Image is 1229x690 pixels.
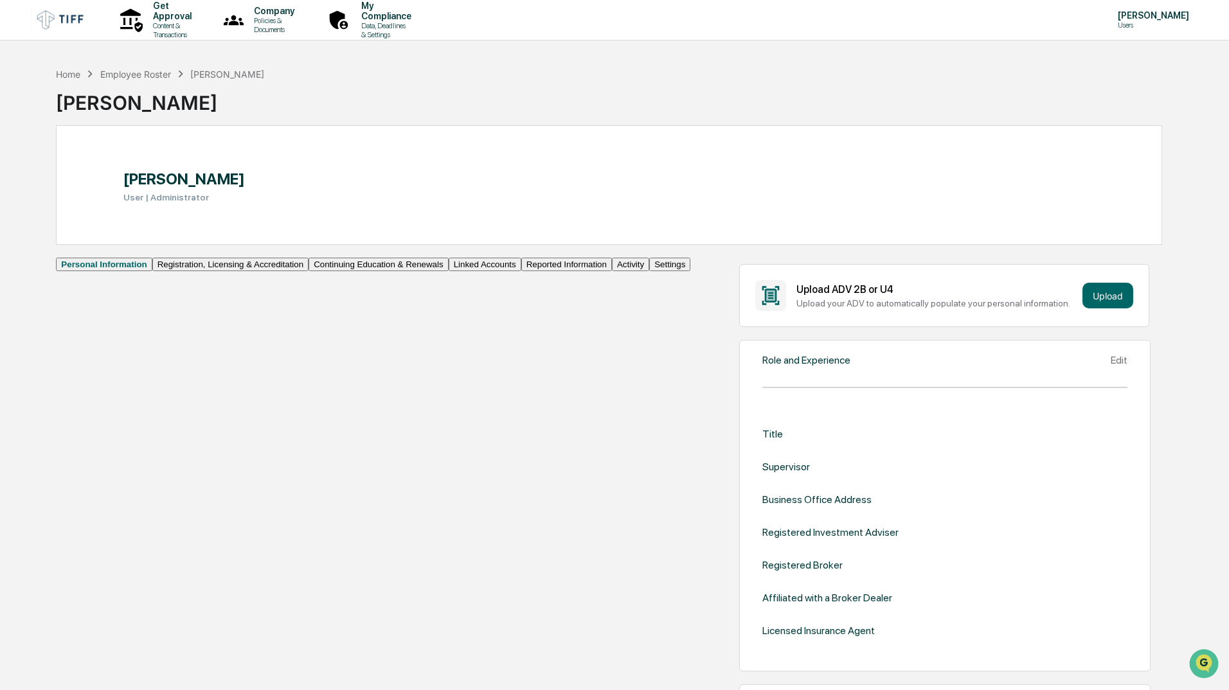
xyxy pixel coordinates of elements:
[13,98,36,121] img: 1746055101610-c473b297-6a78-478c-a979-82029cc54cd1
[123,170,245,188] h1: [PERSON_NAME]
[56,258,152,271] button: Personal Information
[128,218,156,227] span: Pylon
[612,258,649,271] button: Activity
[56,69,80,80] div: Home
[351,21,418,39] p: Data, Deadlines & Settings
[244,16,301,34] p: Policies & Documents
[1082,283,1133,308] button: Upload
[123,192,245,202] h3: User | Administrator
[143,21,198,39] p: Content & Transactions
[190,69,264,80] div: [PERSON_NAME]
[26,162,83,175] span: Preclearance
[796,298,1077,308] div: Upload your ADV to automatically populate your personal information.
[1108,10,1196,21] p: [PERSON_NAME]
[13,188,23,198] div: 🔎
[143,1,198,21] p: Get Approval
[88,157,165,180] a: 🗄️Attestations
[762,428,783,440] div: Title
[13,163,23,173] div: 🖐️
[449,258,521,271] button: Linked Accounts
[762,624,875,637] div: Licensed Insurance Agent
[100,69,171,80] div: Employee Roster
[351,1,418,21] p: My Compliance
[106,162,159,175] span: Attestations
[796,283,1077,296] div: Upload ADV 2B or U4
[56,81,264,114] div: [PERSON_NAME]
[152,258,309,271] button: Registration, Licensing & Accreditation
[13,27,234,48] p: How can we help?
[309,258,449,271] button: Continuing Education & Renewals
[244,6,301,16] p: Company
[56,258,690,271] div: secondary tabs example
[26,186,81,199] span: Data Lookup
[44,111,163,121] div: We're available if you need us!
[762,592,892,604] div: Affiliated with a Broker Dealer
[8,181,86,204] a: 🔎Data Lookup
[219,102,234,118] button: Start new chat
[762,354,850,366] div: Role and Experience
[649,258,690,271] button: Settings
[44,98,211,111] div: Start new chat
[762,461,810,473] div: Supervisor
[91,217,156,227] a: Powered byPylon
[762,559,843,571] div: Registered Broker
[1188,648,1223,682] iframe: Open customer support
[93,163,103,173] div: 🗄️
[521,258,612,271] button: Reported Information
[1111,354,1127,366] div: Edit
[762,493,872,506] div: Business Office Address
[1108,21,1196,30] p: Users
[8,157,88,180] a: 🖐️Preclearance
[762,526,899,538] div: Registered Investment Adviser
[31,7,93,32] img: logo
